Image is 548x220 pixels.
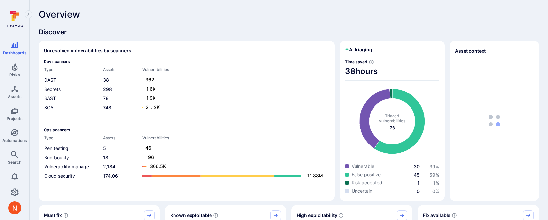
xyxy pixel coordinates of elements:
a: 1.6K [142,85,323,93]
text: 11.88M [307,173,323,178]
span: Dev scanners [44,59,329,64]
svg: Risk score >=40 , missed SLA [63,213,68,218]
a: Pen testing [44,145,68,151]
span: Must fix [44,212,62,219]
a: 1.9K [142,94,323,102]
text: 362 [145,77,154,82]
a: 39% [429,164,439,169]
span: Projects [7,116,23,121]
a: 748 [103,105,111,110]
span: 59 % [429,172,439,178]
span: Discover [39,27,539,37]
svg: Vulnerabilities with fix available [452,213,457,218]
a: 306.5K [142,163,323,171]
h2: Unresolved vulnerabilities by scanners [44,47,131,54]
span: High exploitability [297,212,337,219]
button: Expand navigation menu [25,10,32,18]
span: Risks [9,72,20,77]
div: Neeren Patki [8,201,21,214]
svg: Confirmed exploitable by KEV [213,213,218,218]
span: Known exploitable [170,212,212,219]
a: 45 [414,172,420,178]
a: 78 [103,95,109,101]
text: 1.6K [146,86,155,92]
span: 38 hours [345,66,439,76]
text: 196 [146,154,154,160]
i: Expand navigation menu [26,12,31,17]
th: Vulnerabilities [142,135,329,143]
th: Assets [103,135,142,143]
a: 298 [103,86,112,92]
svg: EPSS score ≥ 0.7 [338,213,344,218]
span: 0 % [432,188,439,194]
h2: AI triaging [345,46,372,53]
span: Risk accepted [352,179,382,186]
span: Dashboards [3,50,27,55]
span: Assets [8,94,22,99]
a: 46 [142,144,323,152]
th: Type [44,67,103,75]
text: 21.12K [146,104,160,110]
a: 59% [429,172,439,178]
a: 5 [103,145,106,151]
span: Triaged vulnerabilities [379,113,405,123]
a: DAST [44,77,56,83]
span: 39 % [429,164,439,169]
span: Vulnerable [352,163,374,170]
a: SCA [44,105,53,110]
img: ACg8ocIprwjrgDQnDsNSk9Ghn5p5-B8DpAKWoJ5Gi9syOE4K59tr4Q=s96-c [8,201,21,214]
a: SAST [44,95,56,101]
span: Search [8,160,21,165]
span: 1 % [433,180,439,186]
a: 0% [432,188,439,194]
span: False positive [352,171,381,178]
span: Automations [2,138,27,143]
a: 1 [417,180,420,186]
span: Ops scanners [44,127,329,132]
span: Time saved [345,59,367,64]
span: Uncertain [352,188,372,194]
a: 0 [417,188,420,194]
a: 38 [103,77,109,83]
a: Vulnerability management [44,164,100,169]
a: 30 [414,164,420,169]
a: Cloud security [44,173,75,178]
th: Assets [103,67,142,75]
span: Asset context [455,48,486,54]
a: Bug bounty [44,155,69,160]
text: 46 [145,145,151,151]
a: 21.12K [142,104,323,111]
text: 1.9K [146,95,155,101]
span: Fix available [423,212,450,219]
svg: Estimated based on an average time of 30 mins needed to triage each vulnerability [369,59,374,65]
a: 362 [142,76,323,84]
span: total [390,125,395,131]
text: 306.5K [150,163,166,169]
a: 18 [103,155,108,160]
a: 11.88M [142,172,323,180]
a: Secrets [44,86,61,92]
span: Overview [39,9,80,20]
th: Vulnerabilities [142,67,329,75]
a: 174,061 [103,173,120,178]
a: 1% [433,180,439,186]
a: 2,184 [103,164,115,169]
a: 196 [142,154,323,161]
th: Type [44,135,103,143]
